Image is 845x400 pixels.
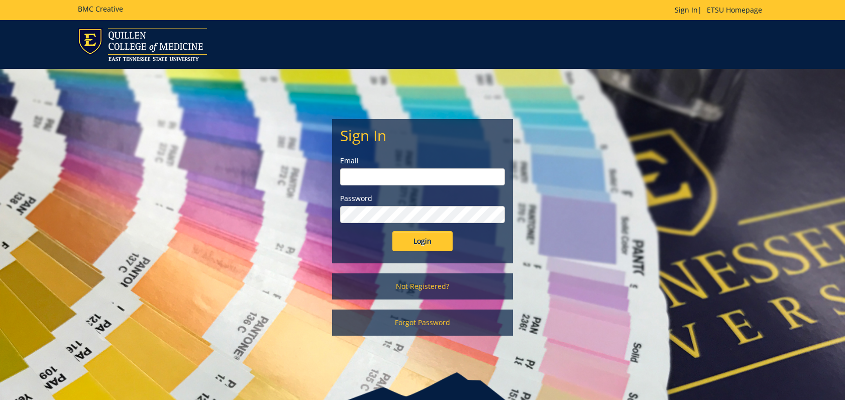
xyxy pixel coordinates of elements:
[675,5,698,15] a: Sign In
[702,5,767,15] a: ETSU Homepage
[78,5,123,13] h5: BMC Creative
[78,28,207,61] img: ETSU logo
[332,273,513,299] a: Not Registered?
[392,231,453,251] input: Login
[340,156,505,166] label: Email
[340,127,505,144] h2: Sign In
[675,5,767,15] p: |
[340,193,505,204] label: Password
[332,310,513,336] a: Forgot Password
